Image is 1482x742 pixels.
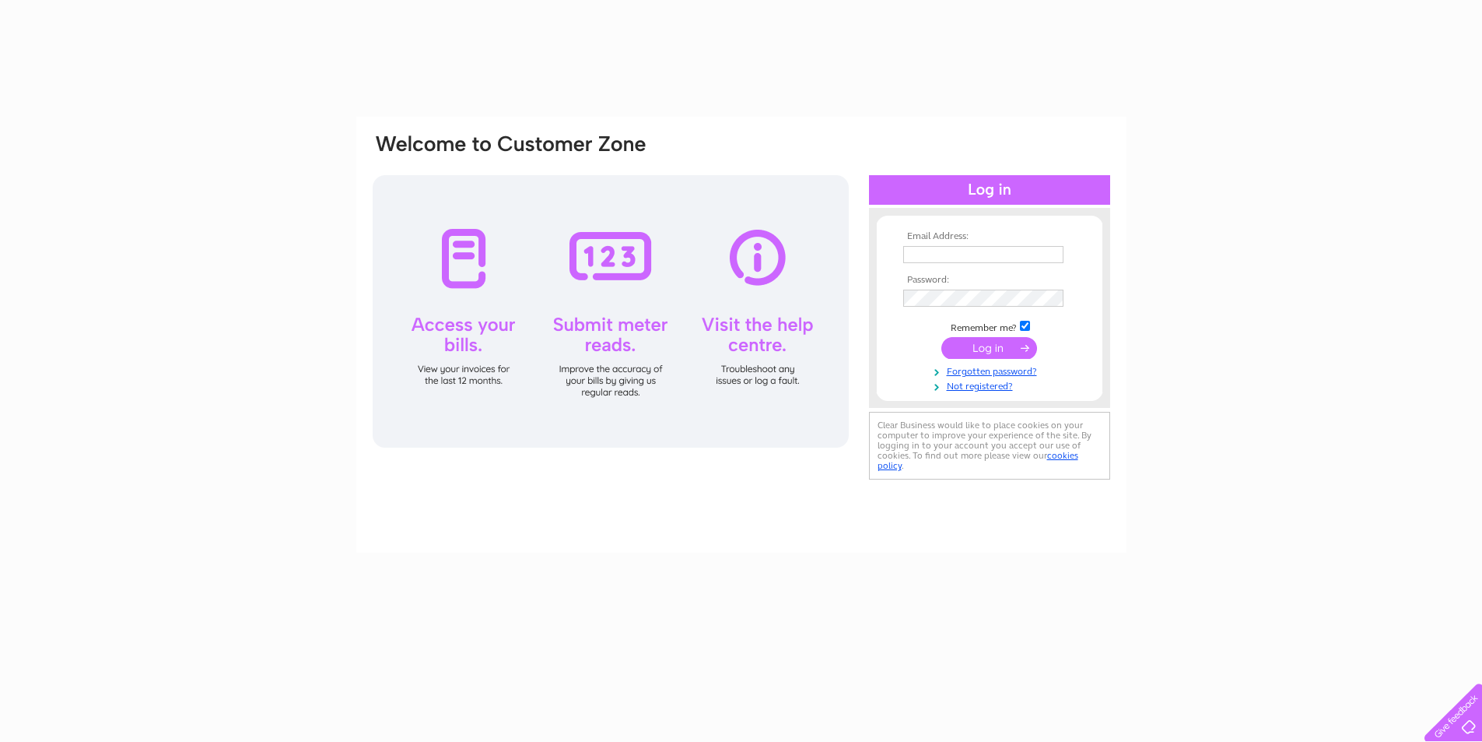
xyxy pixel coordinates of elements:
[941,337,1037,359] input: Submit
[903,378,1080,392] a: Not registered?
[869,412,1110,480] div: Clear Business would like to place cookies on your computer to improve your experience of the sit...
[899,318,1080,334] td: Remember me?
[899,275,1080,286] th: Password:
[899,231,1080,242] th: Email Address:
[878,450,1078,471] a: cookies policy
[903,363,1080,378] a: Forgotten password?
